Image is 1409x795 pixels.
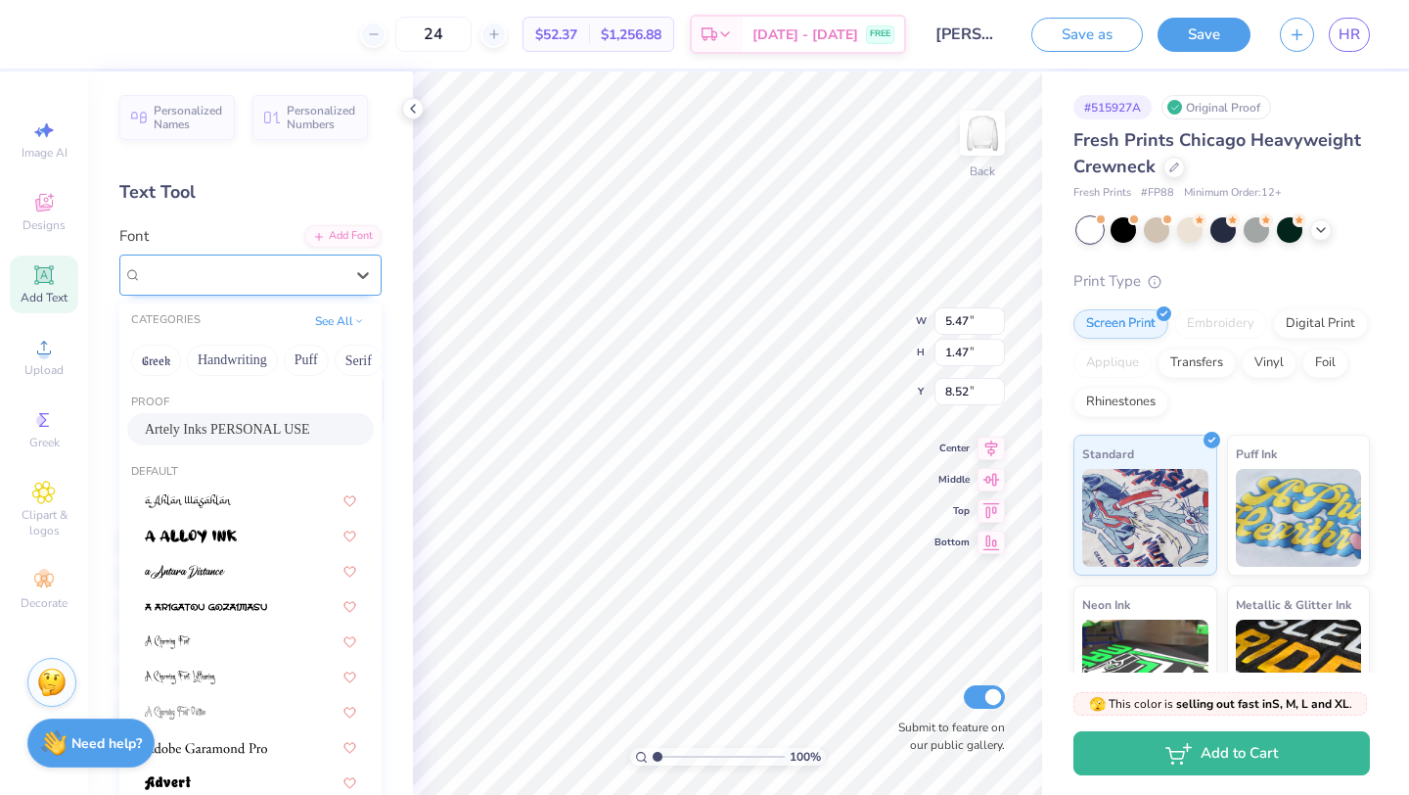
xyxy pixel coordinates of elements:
img: A Charming Font Outline [145,706,205,720]
span: Top [934,504,970,518]
div: Screen Print [1073,309,1168,339]
img: Neon Ink [1082,620,1208,718]
div: Vinyl [1242,349,1296,378]
span: Middle [934,473,970,487]
button: Serif [335,345,383,376]
span: Personalized Names [154,104,223,131]
img: a Arigatou Gozaimasu [145,600,267,614]
input: Untitled Design [921,15,1017,54]
span: Standard [1082,444,1134,464]
span: FREE [870,27,890,41]
span: # FP88 [1141,185,1174,202]
div: Default [119,464,382,481]
span: Add Text [21,290,68,305]
button: Save as [1031,18,1143,52]
div: Proof [119,395,382,411]
span: Neon Ink [1082,594,1130,615]
img: Metallic & Glitter Ink [1236,620,1362,718]
img: Advert [145,776,191,790]
div: Print Type [1073,270,1370,293]
div: # 515927A [1073,95,1152,119]
button: Puff [284,345,329,376]
button: Handwriting [187,345,278,376]
div: Digital Print [1273,309,1368,339]
span: Personalized Numbers [287,104,356,131]
span: Upload [24,362,64,378]
span: Decorate [21,595,68,611]
span: HR [1339,23,1360,46]
button: See All [309,311,370,331]
img: Puff Ink [1236,469,1362,567]
span: Puff Ink [1236,444,1277,464]
button: Add to Cart [1073,731,1370,775]
span: Clipart & logos [10,507,78,538]
img: Adobe Garamond Pro [145,741,267,755]
button: Save [1158,18,1250,52]
span: Fresh Prints Chicago Heavyweight Crewneck [1073,128,1361,178]
span: Image AI [22,145,68,161]
strong: Need help? [71,734,142,753]
span: [DATE] - [DATE] [752,24,858,45]
span: Bottom [934,536,970,549]
span: 🫣 [1089,695,1106,714]
button: Greek [131,345,181,376]
img: a Ahlan Wasahlan [145,494,232,508]
div: Back [970,163,995,180]
img: A Charming Font Leftleaning [145,671,215,684]
span: Designs [23,217,66,233]
label: Submit to feature on our public gallery. [887,719,1005,754]
img: a Alloy Ink [145,530,237,543]
span: Fresh Prints [1073,185,1131,202]
div: Embroidery [1174,309,1267,339]
span: Minimum Order: 12 + [1184,185,1282,202]
img: Standard [1082,469,1208,567]
span: This color is . [1089,695,1352,713]
div: Text Tool [119,179,382,206]
span: 100 % [790,748,821,766]
div: CATEGORIES [131,312,201,329]
label: Font [119,225,149,248]
img: a Antara Distance [145,565,225,579]
img: A Charming Font [145,635,191,649]
div: Original Proof [1161,95,1271,119]
div: Foil [1302,349,1348,378]
span: Center [934,442,970,455]
div: Add Font [304,225,382,248]
span: $1,256.88 [601,24,661,45]
div: Transfers [1158,349,1236,378]
span: Artely Inks PERSONAL USE [145,419,310,440]
img: Back [963,114,1002,153]
span: $52.37 [535,24,577,45]
strong: selling out fast in S, M, L and XL [1176,696,1349,712]
div: Applique [1073,349,1152,378]
div: Rhinestones [1073,388,1168,417]
span: Metallic & Glitter Ink [1236,594,1351,615]
input: – – [395,17,472,52]
span: Greek [29,435,60,450]
a: HR [1329,18,1370,52]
